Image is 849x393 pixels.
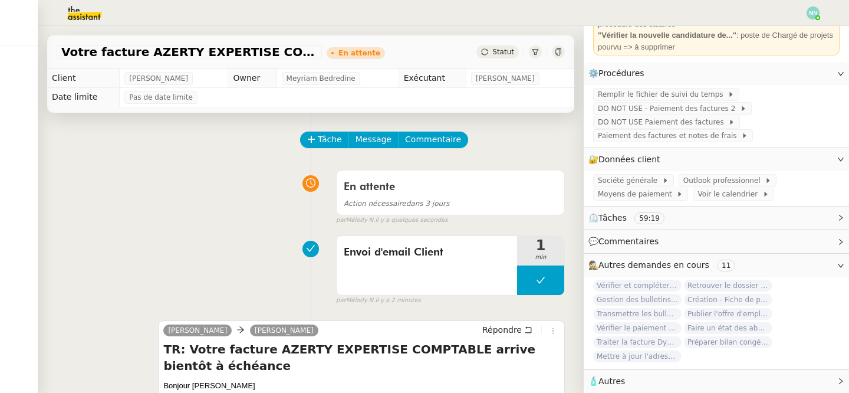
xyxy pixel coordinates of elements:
[478,323,537,336] button: Répondre
[634,212,664,224] nz-tag: 59:19
[584,230,849,253] div: 💬Commentaires
[684,336,772,348] span: Préparer bilan congés équipe
[228,69,277,88] td: Owner
[163,341,560,374] h4: TR: Votre facture AZERTY EXPERTISE COMPTABLE arrive bientôt à échéance
[47,69,120,88] td: Client
[598,31,736,40] strong: "Vérifier la nouvelle candidature de..."
[598,213,627,222] span: Tâches
[318,133,342,146] span: Tâche
[356,133,391,146] span: Message
[405,133,461,146] span: Commentaire
[399,69,466,88] td: Exécutant
[336,296,421,306] small: Mélody N.
[598,103,740,114] span: DO NOT USE - Paiement des factures 2
[584,62,849,85] div: ⚙️Procédures
[584,148,849,171] div: 🔐Données client
[598,30,835,53] div: : poste de Chargé de projets pourvu => à supprimer
[588,260,740,270] span: 🕵️
[517,253,564,263] span: min
[584,254,849,277] div: 🕵️Autres demandes en cours 11
[683,175,765,186] span: Outlook professionnel
[598,237,659,246] span: Commentaires
[598,260,709,270] span: Autres demandes en cours
[588,153,665,166] span: 🔐
[684,280,772,292] span: Retrouver le dossier de recrutement
[588,376,625,386] span: 🧴
[482,324,522,336] span: Répondre
[593,322,682,334] span: Vérifier le paiement de la facture
[593,280,682,292] span: Vérifier et compléter les feuilles de temps
[47,88,120,107] td: Date limite
[336,215,346,225] span: par
[336,215,447,225] small: Mélody N.
[588,213,674,222] span: ⏲️
[163,380,560,392] div: Bonjour [PERSON_NAME]
[598,175,662,186] span: Société générale
[598,376,625,386] span: Autres
[255,326,314,335] span: [PERSON_NAME]
[344,182,395,192] span: En attente
[300,132,349,148] button: Tâche
[598,116,728,128] span: DO NOT USE Paiement des factures
[697,188,762,200] span: Voir le calendrier
[348,132,399,148] button: Message
[492,48,514,56] span: Statut
[684,322,772,334] span: Faire un état des abonnements médias
[593,351,682,362] span: Mettre à jour l'adresse sur le relevé bancaire
[375,215,447,225] span: il y a quelques secondes
[598,155,660,164] span: Données client
[598,188,676,200] span: Moyens de paiement
[375,296,420,306] span: il y a 2 minutes
[476,73,535,84] span: [PERSON_NAME]
[61,46,317,58] span: Votre facture AZERTY EXPERTISE COMPTABLE est en retard de 14 jours
[588,237,664,246] span: 💬
[336,296,346,306] span: par
[168,326,227,335] span: [PERSON_NAME]
[593,336,682,348] span: Traiter la facture Dynata
[517,238,564,253] span: 1
[338,50,380,57] div: En attente
[598,130,741,142] span: Paiement des factures et notes de frais
[684,308,772,320] span: Publier l'offre d'emploi sur forums universitaires
[717,260,735,271] nz-tag: 11
[593,308,682,320] span: Transmettre les bulletins de congés d'août
[684,294,772,306] span: Création - Fiche de poste
[398,132,468,148] button: Commentaire
[598,68,644,78] span: Procédures
[588,67,650,80] span: ⚙️
[287,73,356,84] span: Meyriam Bedredine
[344,244,510,261] span: Envoi d'email Client
[584,370,849,393] div: 🧴Autres
[129,91,193,103] span: Pas de date limite
[593,294,682,306] span: Gestion des bulletins de paie - août 2025
[344,199,449,208] span: dans 3 jours
[584,207,849,230] div: ⏲️Tâches 59:19
[598,89,728,100] span: Remplir le fichier de suivi du temps
[807,6,820,19] img: svg
[129,73,188,84] span: [PERSON_NAME]
[344,199,406,208] span: Action nécessaire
